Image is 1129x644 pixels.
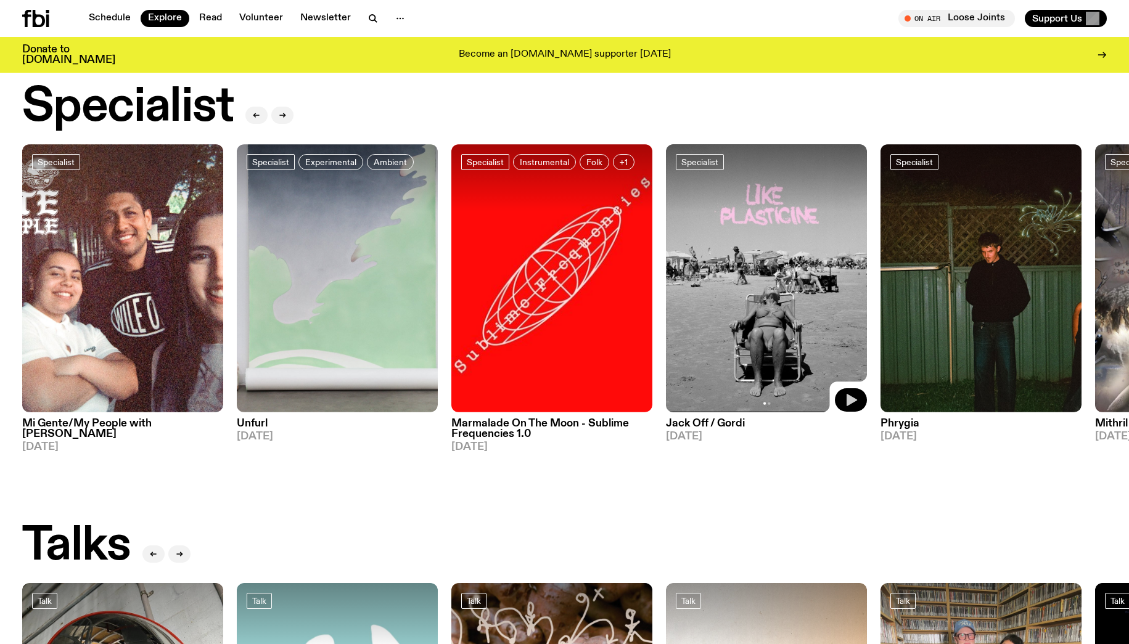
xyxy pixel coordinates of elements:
[22,523,130,569] h2: Talks
[881,418,1082,429] h3: Phrygia
[461,593,486,609] a: Talk
[32,154,80,170] a: Specialist
[681,157,718,166] span: Specialist
[881,144,1082,412] img: A greeny-grainy film photo of Bela, John and Bindi at night. They are standing in a backyard on g...
[22,84,233,131] h2: Specialist
[451,418,652,439] h3: Marmalade On The Moon - Sublime Frequencies 1.0
[912,14,1009,23] span: Tune in live
[461,154,509,170] a: Specialist
[520,157,569,166] span: Instrumental
[141,10,189,27] a: Explore
[22,44,115,65] h3: Donate to [DOMAIN_NAME]
[467,157,504,166] span: Specialist
[890,154,938,170] a: Specialist
[374,157,407,166] span: Ambient
[252,596,266,605] span: Talk
[580,154,609,170] a: Folk
[896,157,933,166] span: Specialist
[22,412,223,452] a: Mi Gente/My People with [PERSON_NAME][DATE]
[247,154,295,170] a: Specialist
[620,157,628,166] span: +1
[451,442,652,452] span: [DATE]
[676,154,724,170] a: Specialist
[22,418,223,439] h3: Mi Gente/My People with [PERSON_NAME]
[1111,596,1125,605] span: Talk
[1025,10,1107,27] button: Support Us
[666,418,867,429] h3: Jack Off / Gordi
[237,412,438,442] a: Unfurl[DATE]
[459,49,671,60] p: Become an [DOMAIN_NAME] supporter [DATE]
[666,431,867,442] span: [DATE]
[247,593,272,609] a: Talk
[293,10,358,27] a: Newsletter
[32,593,57,609] a: Talk
[613,154,634,170] button: +1
[252,157,289,166] span: Specialist
[881,412,1082,442] a: Phrygia[DATE]
[38,157,75,166] span: Specialist
[881,431,1082,442] span: [DATE]
[367,154,414,170] a: Ambient
[681,596,696,605] span: Talk
[896,596,910,605] span: Talk
[898,10,1015,27] button: On AirLoose Joints
[513,154,576,170] a: Instrumental
[81,10,138,27] a: Schedule
[237,431,438,442] span: [DATE]
[1032,13,1082,24] span: Support Us
[451,412,652,452] a: Marmalade On The Moon - Sublime Frequencies 1.0[DATE]
[22,442,223,452] span: [DATE]
[676,593,701,609] a: Talk
[38,596,52,605] span: Talk
[192,10,229,27] a: Read
[586,157,602,166] span: Folk
[890,593,916,609] a: Talk
[666,412,867,442] a: Jack Off / Gordi[DATE]
[298,154,363,170] a: Experimental
[451,144,652,412] img: sublime frequencies red logo
[237,418,438,429] h3: Unfurl
[232,10,290,27] a: Volunteer
[305,157,356,166] span: Experimental
[467,596,481,605] span: Talk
